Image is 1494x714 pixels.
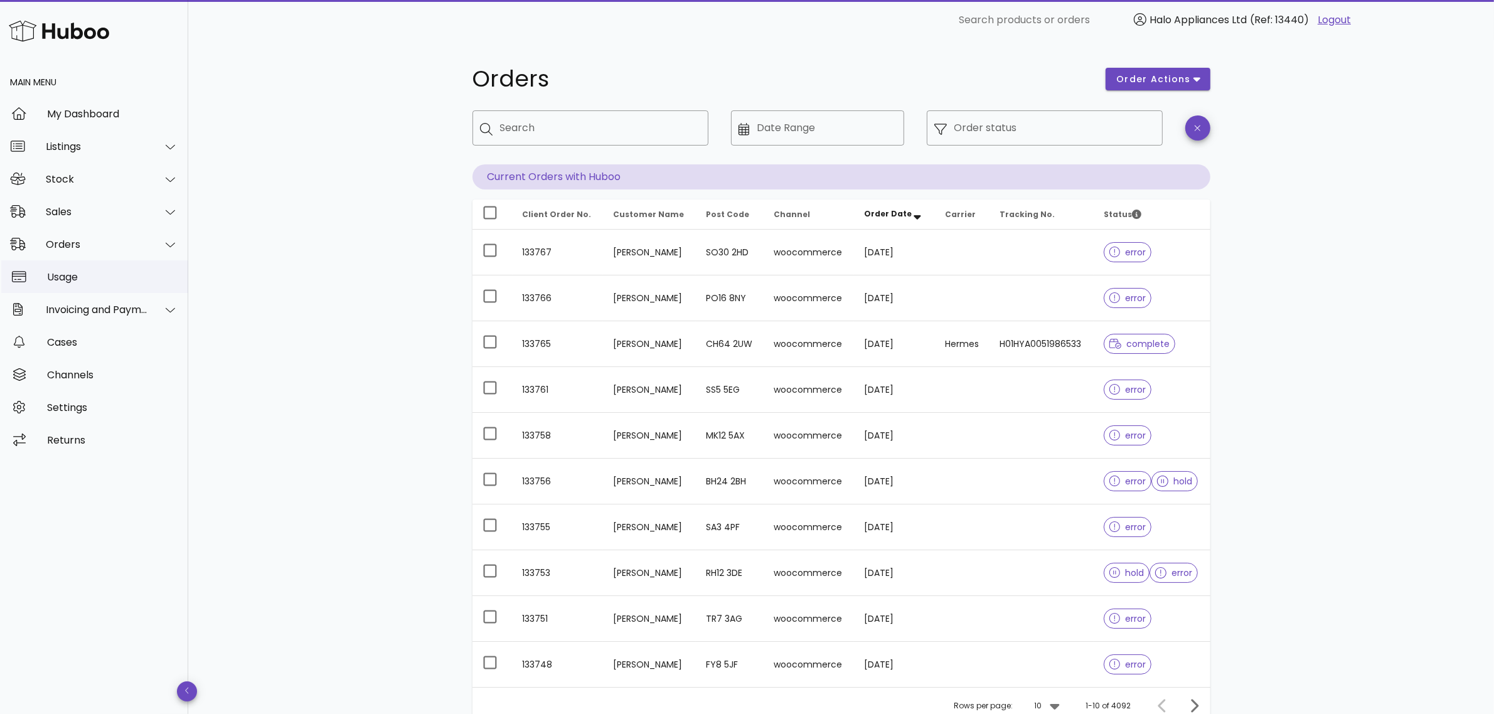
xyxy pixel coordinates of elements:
td: [DATE] [854,321,935,367]
td: H01HYA0051986533 [990,321,1094,367]
div: Channels [47,369,178,381]
span: order actions [1116,73,1191,86]
span: Order Date [864,208,912,219]
td: [DATE] [854,596,935,642]
th: Status [1094,200,1210,230]
td: [DATE] [854,230,935,275]
td: woocommerce [764,504,854,550]
td: 133765 [513,321,604,367]
td: woocommerce [764,413,854,459]
span: Status [1104,209,1141,220]
div: Returns [47,434,178,446]
span: Channel [774,209,810,220]
td: 133767 [513,230,604,275]
th: Tracking No. [990,200,1094,230]
p: Current Orders with Huboo [472,164,1210,189]
span: (Ref: 13440) [1250,13,1309,27]
th: Customer Name [603,200,696,230]
td: [PERSON_NAME] [603,459,696,504]
td: woocommerce [764,550,854,596]
th: Order Date: Sorted descending. Activate to remove sorting. [854,200,935,230]
td: Hermes [935,321,990,367]
td: [DATE] [854,642,935,687]
h1: Orders [472,68,1091,90]
td: BH24 2BH [696,459,764,504]
td: [DATE] [854,504,935,550]
img: Huboo Logo [9,18,109,45]
td: 133751 [513,596,604,642]
td: [PERSON_NAME] [603,275,696,321]
div: Cases [47,336,178,348]
span: error [1109,385,1146,394]
td: 133758 [513,413,604,459]
td: 133753 [513,550,604,596]
span: Client Order No. [523,209,592,220]
div: Orders [46,238,148,250]
td: SO30 2HD [696,230,764,275]
span: Carrier [945,209,976,220]
th: Post Code [696,200,764,230]
button: order actions [1106,68,1210,90]
div: Sales [46,206,148,218]
td: woocommerce [764,367,854,413]
td: [PERSON_NAME] [603,550,696,596]
td: woocommerce [764,459,854,504]
td: 133756 [513,459,604,504]
td: PO16 8NY [696,275,764,321]
span: error [1109,431,1146,440]
td: [PERSON_NAME] [603,596,696,642]
span: error [1109,614,1146,623]
a: Logout [1318,13,1351,28]
td: [DATE] [854,367,935,413]
span: error [1109,523,1146,531]
td: [DATE] [854,550,935,596]
td: [DATE] [854,459,935,504]
div: Invoicing and Payments [46,304,148,316]
td: woocommerce [764,596,854,642]
div: Stock [46,173,148,185]
td: RH12 3DE [696,550,764,596]
td: [PERSON_NAME] [603,504,696,550]
span: error [1155,568,1192,577]
td: SS5 5EG [696,367,764,413]
th: Client Order No. [513,200,604,230]
span: Halo Appliances Ltd [1150,13,1247,27]
td: woocommerce [764,230,854,275]
td: FY8 5JF [696,642,764,687]
td: [PERSON_NAME] [603,642,696,687]
td: CH64 2UW [696,321,764,367]
div: 1-10 of 4092 [1086,700,1131,711]
span: error [1109,660,1146,669]
span: hold [1157,477,1192,486]
td: [PERSON_NAME] [603,321,696,367]
td: TR7 3AG [696,596,764,642]
span: complete [1109,339,1170,348]
td: 133761 [513,367,604,413]
td: MK12 5AX [696,413,764,459]
div: Settings [47,402,178,413]
td: SA3 4PF [696,504,764,550]
td: 133766 [513,275,604,321]
span: Tracking No. [1000,209,1055,220]
div: Usage [47,271,178,283]
div: My Dashboard [47,108,178,120]
span: error [1109,248,1146,257]
td: woocommerce [764,275,854,321]
span: hold [1109,568,1145,577]
span: Customer Name [613,209,684,220]
td: woocommerce [764,642,854,687]
td: [PERSON_NAME] [603,413,696,459]
span: Post Code [706,209,749,220]
td: woocommerce [764,321,854,367]
td: 133748 [513,642,604,687]
span: error [1109,294,1146,302]
div: 10 [1035,700,1042,711]
td: [DATE] [854,275,935,321]
td: [PERSON_NAME] [603,230,696,275]
td: [PERSON_NAME] [603,367,696,413]
th: Carrier [935,200,990,230]
span: error [1109,477,1146,486]
td: 133755 [513,504,604,550]
td: [DATE] [854,413,935,459]
th: Channel [764,200,854,230]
